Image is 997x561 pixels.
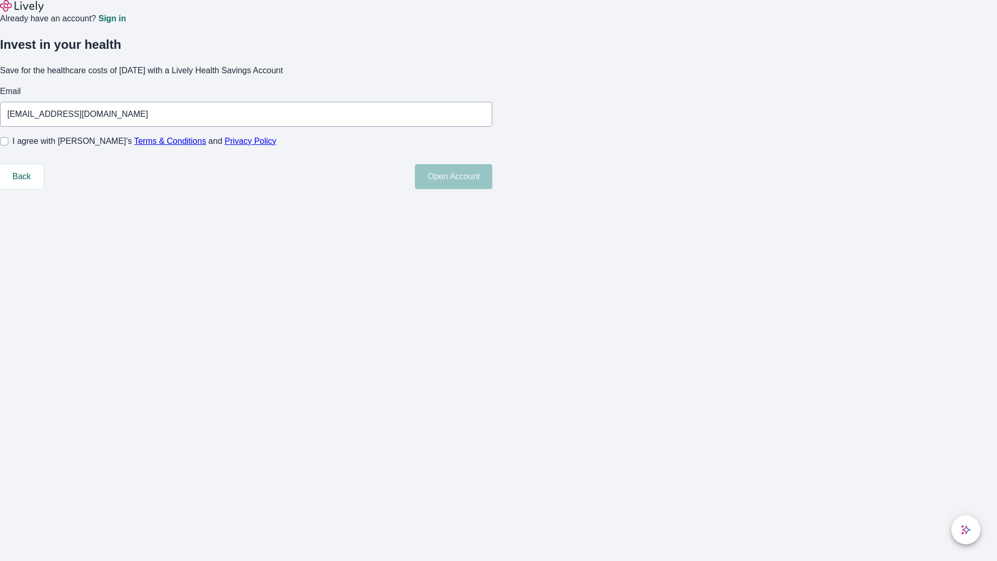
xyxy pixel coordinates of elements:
a: Privacy Policy [225,137,277,145]
button: chat [951,515,980,544]
a: Terms & Conditions [134,137,206,145]
span: I agree with [PERSON_NAME]’s and [12,135,276,148]
svg: Lively AI Assistant [961,525,971,535]
a: Sign in [98,15,126,23]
